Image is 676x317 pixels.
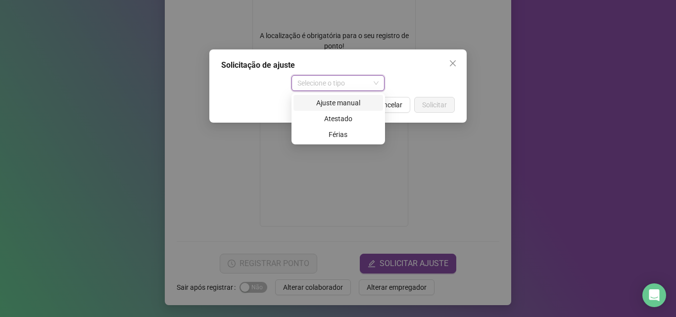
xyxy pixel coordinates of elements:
span: Selecione o tipo [297,76,379,91]
button: Solicitar [414,97,455,113]
div: Atestado [299,113,377,124]
div: Férias [293,127,383,142]
div: Ajuste manual [299,97,377,108]
button: Cancelar [367,97,410,113]
div: Open Intercom Messenger [642,283,666,307]
div: Atestado [293,111,383,127]
button: Close [445,55,461,71]
div: Ajuste manual [293,95,383,111]
span: Cancelar [375,99,402,110]
div: Solicitação de ajuste [221,59,455,71]
span: close [449,59,457,67]
div: Férias [299,129,377,140]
